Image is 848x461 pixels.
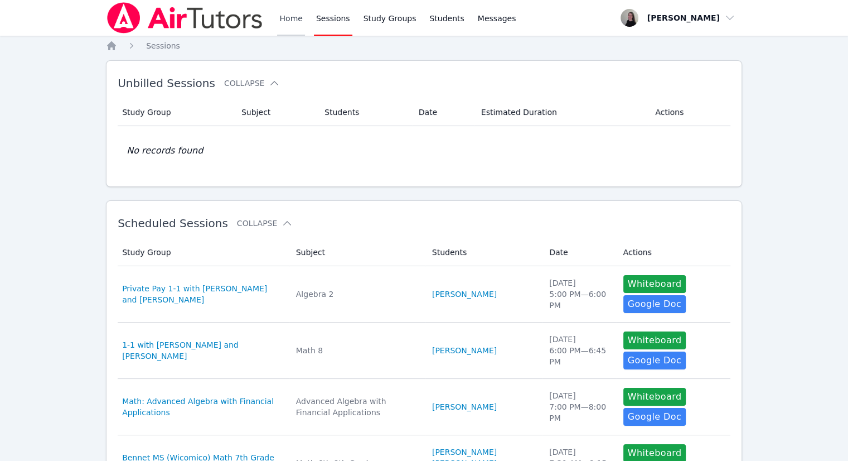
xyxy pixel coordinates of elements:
div: Math 8 [296,345,419,356]
th: Subject [235,99,318,126]
a: [PERSON_NAME] [432,446,497,458]
a: Google Doc [623,352,686,369]
tr: Private Pay 1-1 with [PERSON_NAME] and [PERSON_NAME]Algebra 2[PERSON_NAME][DATE]5:00 PM—6:00 PMWh... [118,266,730,323]
th: Actions [617,239,730,266]
div: [DATE] 7:00 PM — 8:00 PM [549,390,609,424]
span: Sessions [146,41,180,50]
th: Date [412,99,474,126]
a: [PERSON_NAME] [432,289,497,300]
img: Air Tutors [106,2,264,33]
div: Advanced Algebra with Financial Applications [296,396,419,418]
button: Whiteboard [623,332,686,349]
th: Date [542,239,616,266]
a: Google Doc [623,408,686,426]
a: Math: Advanced Algebra with Financial Applications [122,396,283,418]
a: Google Doc [623,295,686,313]
a: Sessions [146,40,180,51]
div: [DATE] 6:00 PM — 6:45 PM [549,334,609,367]
th: Study Group [118,239,289,266]
th: Students [318,99,412,126]
td: No records found [118,126,730,175]
tr: Math: Advanced Algebra with Financial ApplicationsAdvanced Algebra with Financial Applications[PE... [118,379,730,435]
button: Whiteboard [623,388,686,406]
a: [PERSON_NAME] [432,345,497,356]
span: Scheduled Sessions [118,217,228,230]
a: Private Pay 1-1 with [PERSON_NAME] and [PERSON_NAME] [122,283,283,305]
th: Estimated Duration [474,99,648,126]
th: Actions [648,99,730,126]
th: Study Group [118,99,235,126]
button: Whiteboard [623,275,686,293]
nav: Breadcrumb [106,40,742,51]
a: 1-1 with [PERSON_NAME] and [PERSON_NAME] [122,339,283,362]
tr: 1-1 with [PERSON_NAME] and [PERSON_NAME]Math 8[PERSON_NAME][DATE]6:00 PM—6:45 PMWhiteboardGoogle Doc [118,323,730,379]
th: Subject [289,239,425,266]
button: Collapse [237,218,293,229]
div: [DATE] 5:00 PM — 6:00 PM [549,277,609,311]
a: [PERSON_NAME] [432,401,497,412]
span: Unbilled Sessions [118,76,215,90]
button: Collapse [224,78,280,89]
span: Messages [478,13,516,24]
th: Students [425,239,542,266]
div: Algebra 2 [296,289,419,300]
